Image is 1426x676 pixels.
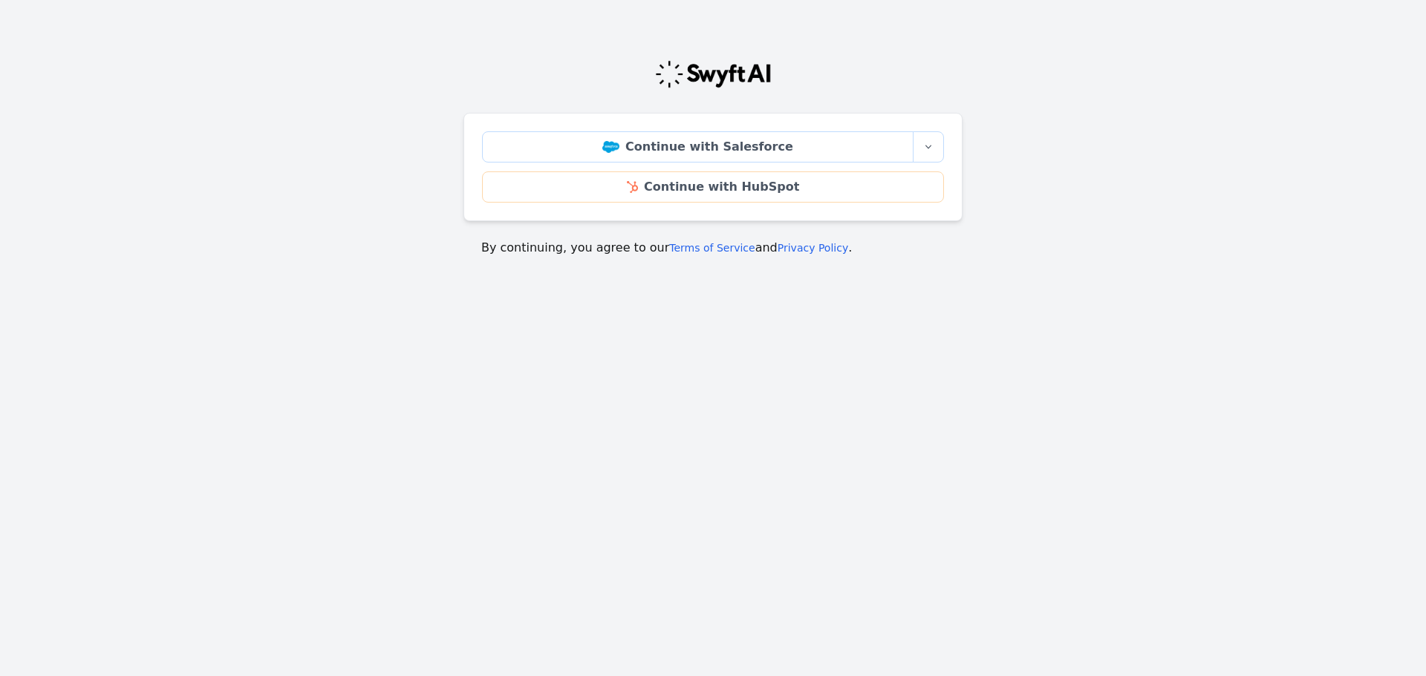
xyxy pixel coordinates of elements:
[654,59,772,89] img: Swyft Logo
[482,171,944,203] a: Continue with HubSpot
[482,131,914,163] a: Continue with Salesforce
[778,242,848,254] a: Privacy Policy
[669,242,755,254] a: Terms of Service
[602,141,619,153] img: Salesforce
[627,181,638,193] img: HubSpot
[481,239,945,257] p: By continuing, you agree to our and .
